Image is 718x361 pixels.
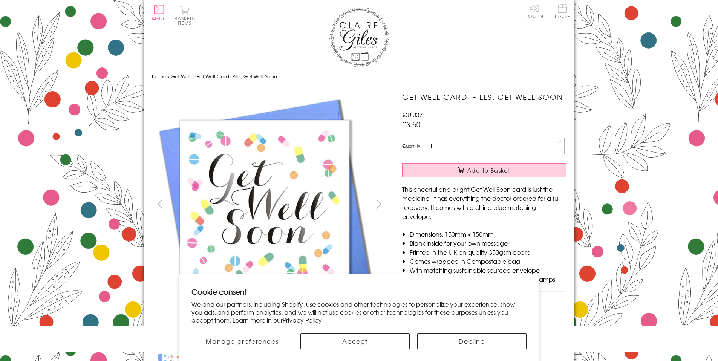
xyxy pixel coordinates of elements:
[410,229,566,239] li: Dimensions: 150mm x 150mm
[329,8,389,67] img: Claire Giles Greetings Cards
[191,333,293,349] button: Manage preferences
[370,196,387,213] button: next
[402,92,566,102] h1: Get Well Card, Pills, Get Well Soon
[152,5,167,21] button: Menu
[554,4,570,20] a: Trade
[467,167,510,174] span: Add to Basket
[152,92,378,318] img: Get Well Card, Pills, Get Well Soon
[171,73,191,80] a: Get Well
[410,239,566,248] li: Blank inside for your own message
[410,266,566,275] li: With matching sustainable sourced envelope
[417,333,527,349] button: Decline
[152,69,566,84] nav: breadcrumbs
[192,73,194,80] span: ›
[191,286,527,297] h2: Cookie consent
[195,73,277,80] span: Get Well Card, Pills, Get Well Soon
[206,337,279,346] span: Manage preferences
[410,257,566,266] li: Comes wrapped in Compostable bag
[175,6,195,25] button: Basket0 items
[178,15,195,26] span: 0 items
[152,73,166,80] a: Home
[152,15,167,22] span: Menu
[402,110,423,119] span: QUI037
[283,315,322,324] a: Privacy Policy
[152,196,169,213] button: prev
[554,4,570,18] span: Trade
[402,119,421,130] span: £3.50
[402,185,566,221] p: This cheerful and bright Get Well Soon card is just the medicine. It has everything the doctor or...
[402,142,420,149] label: Quantity
[410,248,566,257] li: Printed in the U.K on quality 350gsm board
[402,163,566,177] button: Add to Basket
[525,4,543,18] a: Log In
[191,300,527,324] p: We and our partners, including Shopify, use cookies and other technologies to personalize your ex...
[300,333,410,349] button: Accept
[168,73,169,80] span: ›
